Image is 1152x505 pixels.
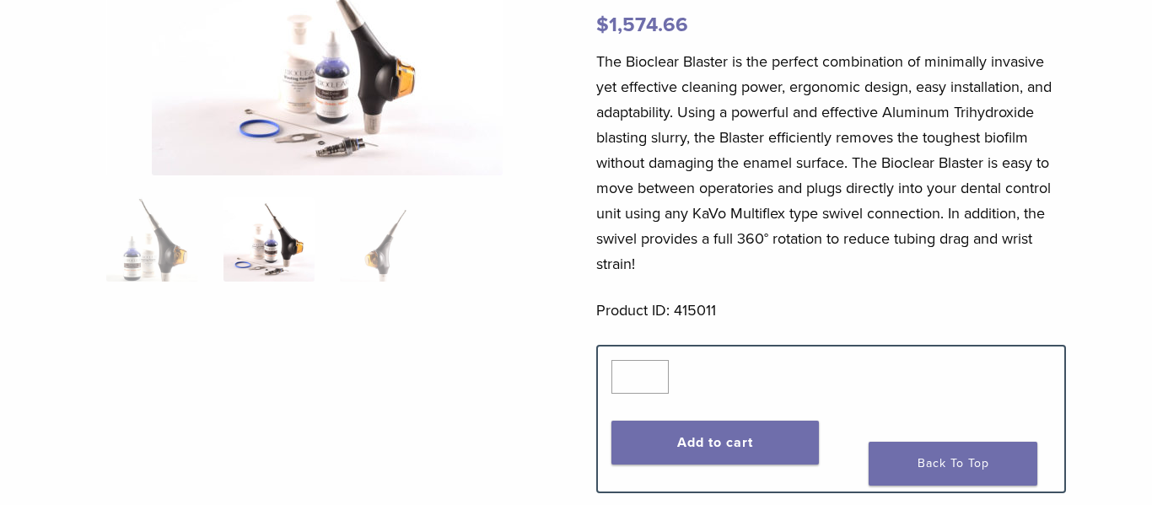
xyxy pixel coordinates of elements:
p: The Bioclear Blaster is the perfect combination of minimally invasive yet effective cleaning powe... [596,49,1066,277]
p: Product ID: 415011 [596,298,1066,323]
span: $ [596,13,609,37]
img: Blaster Kit - Image 2 [223,197,315,282]
button: Add to cart [611,421,818,465]
bdi: 1,574.66 [596,13,688,37]
img: Bioclear-Blaster-Kit-Simplified-1-e1548850725122-324x324.jpg [106,197,197,282]
img: Blaster Kit - Image 3 [340,197,431,282]
a: Back To Top [869,442,1037,486]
